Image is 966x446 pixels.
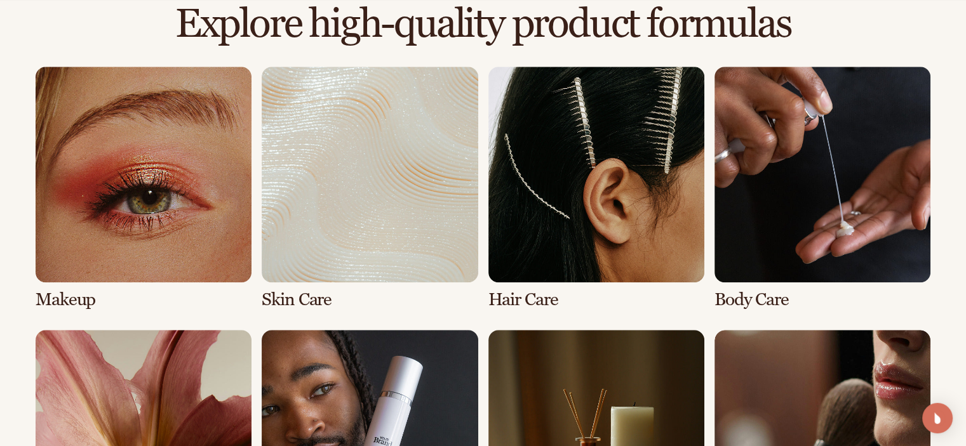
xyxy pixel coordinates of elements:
[922,403,953,433] div: Open Intercom Messenger
[488,290,704,310] h3: Hair Care
[714,290,930,310] h3: Body Care
[488,67,704,310] div: 3 / 8
[262,67,478,310] div: 2 / 8
[36,290,252,310] h3: Makeup
[714,67,930,310] div: 4 / 8
[36,3,930,46] h2: Explore high-quality product formulas
[262,290,478,310] h3: Skin Care
[36,67,252,310] div: 1 / 8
